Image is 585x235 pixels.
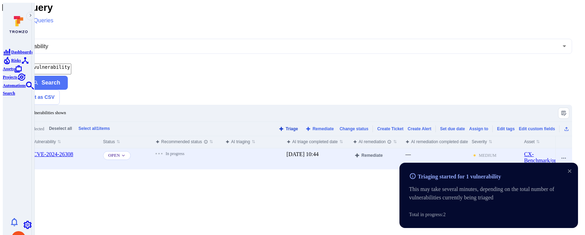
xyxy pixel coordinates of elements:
button: Deselect all [48,126,74,131]
div: AI remediation completed date [405,138,468,145]
button: Edit tags [497,126,515,131]
h1: New Query [2,2,583,14]
button: Export as CSV [564,126,569,131]
button: Open [108,153,120,158]
div: Cell for aiCtx.triageStatus [153,148,223,169]
span: Dashboards [11,50,32,54]
button: Triage with AI [277,126,299,131]
button: Change status [340,126,369,131]
div: Recommended status [156,138,208,145]
button: Row actions menu [558,153,569,164]
button: Create Ticket [377,126,403,131]
button: Saved Queries [2,14,61,28]
button: Expand dropdown [121,153,125,157]
div: Cell for aiCtx.remediationFinishedAt [403,148,469,169]
button: Notifications [5,216,23,228]
div: [DATE] 10:44 [287,151,347,157]
button: Sort by function header() { return /*#__PURE__*/react__WEBPACK_IMPORTED_MODULE_0__.createElement(... [287,139,343,145]
button: Export as CSV [16,90,60,105]
span: 1-1 of 1 vulnerabilities shown [16,110,66,116]
div: AI remediation [353,138,392,145]
button: Remediate [353,151,384,160]
a: Dashboards [3,49,32,54]
a: Risks [3,57,21,63]
div: Medium [479,153,496,158]
input: Select basic entity [16,42,558,50]
a: CVE-2024-26308 [33,151,73,157]
button: Sort by Asset [524,139,540,145]
span: Search [3,91,15,96]
div: AI triaging [225,138,250,145]
button: Sort by Vulnerability [33,139,61,145]
button: Sort by Status [103,139,121,145]
button: Sort by function header() { return /*#__PURE__*/react__WEBPACK_IMPORTED_MODULE_0__.createElement(... [405,139,474,145]
span: Assets [3,66,14,71]
button: Select all1items [77,126,111,131]
button: Sort by function header() { return /*#__PURE__*/react__WEBPACK_IMPORTED_MODULE_0__.createElement(... [353,139,397,145]
p: This may take several minutes, depending on the total number of vulnerabilities currently being t... [409,185,569,219]
button: Open [559,41,569,51]
div: Cell for [555,148,572,169]
div: — [405,151,466,157]
div: Cell for aiCtx.triageFinishedAt [284,148,350,169]
div: Cell for Severity [469,148,521,169]
button: Sort by Severity [472,139,492,145]
span: Total in progress: 2 [409,212,446,217]
button: Sort by function header() { return /*#__PURE__*/react__WEBPACK_IMPORTED_MODULE_0__.createElement(... [156,139,213,145]
button: Sort by function header() { return /*#__PURE__*/react__WEBPACK_IMPORTED_MODULE_0__.createElement(... [225,139,255,145]
div: Cell for Status [100,148,153,169]
span: Automations [3,83,26,88]
a: CX-Benchmark/openmrs-core [524,151,578,170]
button: Create Alert [408,126,432,131]
div: Cell for Vulnerability [30,148,100,169]
div: Cell for aiCtx.remediationStatus [350,148,403,169]
div: Cell for aiCtx [223,148,284,169]
button: Manage columns [558,108,569,119]
i: Expand navigation menu [28,13,33,19]
button: Remediate with AI [304,126,335,131]
div: Cell for Asset [521,148,584,169]
button: close [564,166,575,177]
div: In progress [156,151,220,156]
button: Edit custom fields [519,126,555,131]
span: Risks [11,58,21,63]
img: Loading... [156,153,162,154]
button: Assign to [469,126,489,131]
textarea: Intelligence Graph search area [13,64,71,74]
span: Projects [3,75,17,80]
button: Set due date [440,126,465,131]
button: Expand navigation menu [26,12,35,20]
a: Settings [23,221,32,227]
span: Triaging started for 1 vulnerability [409,172,501,180]
button: ig-search [27,76,68,90]
div: AI triage completed date [287,138,338,145]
